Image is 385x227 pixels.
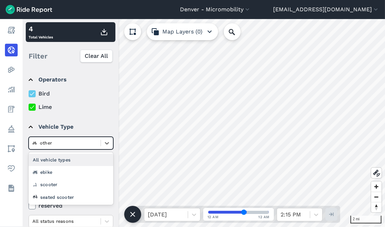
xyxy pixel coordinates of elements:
[26,45,115,67] div: Filter
[29,191,113,203] div: seated scooter
[29,70,112,90] summary: Operators
[5,182,18,195] a: Datasets
[5,123,18,135] a: Policy
[180,5,251,14] button: Denver - Micromobility
[5,63,18,76] a: Heatmaps
[5,83,18,96] a: Analyze
[29,154,113,166] div: All vehicle types
[147,23,218,40] button: Map Layers (0)
[5,103,18,116] a: Fees
[224,23,252,40] input: Search Location or Vehicles
[29,24,53,41] div: Total Vehicles
[85,52,108,60] span: Clear All
[350,216,381,223] div: 2 mi
[29,166,113,178] div: ebike
[80,50,113,62] button: Clear All
[23,19,385,227] canvas: Map
[29,90,113,98] label: Bird
[5,24,18,37] a: Report
[371,192,381,202] button: Zoom out
[207,214,219,220] span: 12 AM
[29,178,113,191] div: scooter
[371,182,381,192] button: Zoom in
[259,214,270,220] span: 12 AM
[29,202,113,210] label: reserved
[29,117,112,137] summary: Vehicle Type
[273,5,379,14] button: [EMAIL_ADDRESS][DOMAIN_NAME]
[5,44,18,56] a: Realtime
[371,202,381,212] button: Reset bearing to north
[5,162,18,175] a: Health
[6,5,52,14] img: Ride Report
[5,142,18,155] a: Areas
[29,24,53,34] div: 4
[29,103,113,111] label: Lime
